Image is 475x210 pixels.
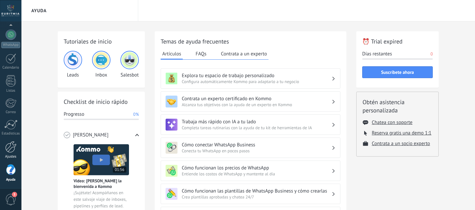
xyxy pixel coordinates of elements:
[161,37,340,45] h2: Temas de ayuda frecuentes
[92,51,111,78] div: Inbox
[1,178,20,182] div: Ayuda
[120,51,139,78] div: Salesbot
[362,66,433,78] button: Suscríbete ahora
[182,79,332,84] span: Configura automáticamente Kommo para adaptarlo a tu negocio
[12,192,17,197] span: 3
[64,111,84,118] span: Progresso
[182,102,332,107] span: Alcanza tus objetivos con la ayuda de un experto en Kommo
[219,49,269,59] button: Contrata a un experto
[133,111,139,118] span: 0%
[1,110,20,114] div: Correo
[64,51,82,78] div: Leads
[182,148,332,154] span: Conecta tu WhatsApp en pocos pasos
[74,178,129,189] span: Vídeo: [PERSON_NAME] la bienvenida a Kommo
[363,98,432,114] h2: Obtén asistencia personalizada
[182,165,332,171] h3: Cómo funcionan los precios de WhatsApp
[74,144,129,175] img: Meet video
[1,42,20,48] div: WhatsApp
[362,51,392,57] span: Días restantes
[194,49,208,59] button: FAQs
[182,119,332,125] h3: Trabaja más rápido con IA a tu lado
[372,119,412,126] button: Chatea con soporte
[430,51,433,57] span: 0
[182,171,332,177] span: Entiende los costos de WhatsApp y mantente al día
[372,130,431,136] button: Reserva gratis una demo 1:1
[182,188,332,194] h3: Cómo funcionan las plantillas de WhatsApp Business y cómo crearlas
[1,132,20,136] div: Estadísticas
[362,37,433,45] h2: ⏰ Trial expired
[182,194,332,200] span: Crea plantillas aprobadas y chatea 24/7
[182,125,332,131] span: Completa tareas rutinarias con la ayuda de tu kit de herramientas de IA
[372,140,430,147] button: Contrata a un socio experto
[74,190,129,209] span: ¡Sujétate! Acompáñanos en este salvaje viaje de inboxes, pipelines y perfiles de lead.
[73,132,109,138] span: [PERSON_NAME]
[182,96,332,102] h3: Contrata un experto certificado en Kommo
[1,89,20,93] div: Listas
[182,73,332,79] h3: Explora tu espacio de trabajo personalizado
[381,70,414,75] span: Suscríbete ahora
[1,155,20,159] div: Ajustes
[64,98,139,106] h2: Checklist de inicio rápido
[64,37,139,45] h2: Tutoriales de inicio
[1,66,20,70] div: Calendario
[161,49,183,60] button: Artículos
[182,142,332,148] h3: Cómo conectar WhatsApp Business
